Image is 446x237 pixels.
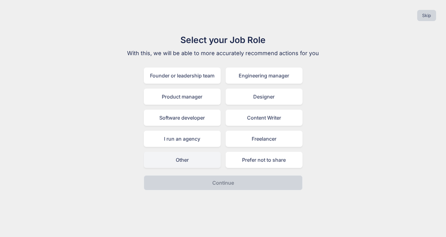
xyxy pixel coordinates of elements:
[417,10,436,21] button: Skip
[226,110,302,126] div: Content Writer
[119,49,327,58] p: With this, we will be able to more accurately recommend actions for you
[144,89,221,105] div: Product manager
[226,131,302,147] div: Freelancer
[226,152,302,168] div: Prefer not to share
[144,175,302,190] button: Continue
[144,110,221,126] div: Software developer
[144,68,221,84] div: Founder or leadership team
[144,152,221,168] div: Other
[212,179,234,187] p: Continue
[144,131,221,147] div: I run an agency
[226,89,302,105] div: Designer
[226,68,302,84] div: Engineering manager
[119,33,327,46] h1: Select your Job Role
